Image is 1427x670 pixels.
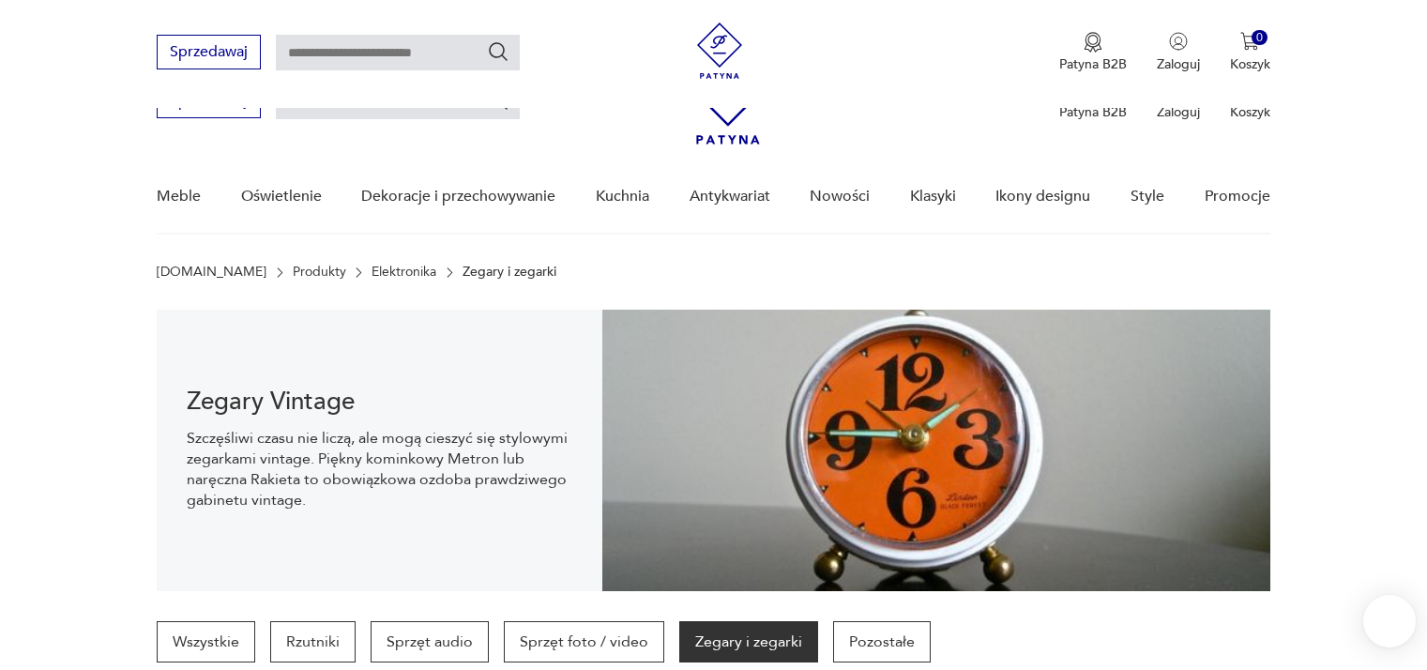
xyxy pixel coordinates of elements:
p: Koszyk [1230,103,1270,121]
img: Ikonka użytkownika [1169,32,1188,51]
a: Rzutniki [270,621,356,662]
img: Ikona koszyka [1240,32,1259,51]
img: Patyna - sklep z meblami i dekoracjami vintage [691,23,748,79]
button: Sprzedawaj [157,35,261,69]
img: Ikona medalu [1084,32,1102,53]
a: Ikony designu [995,160,1090,233]
a: Style [1131,160,1164,233]
button: Zaloguj [1157,32,1200,73]
p: Patyna B2B [1059,55,1127,73]
a: Klasyki [910,160,956,233]
a: Elektronika [372,265,436,280]
a: Kuchnia [596,160,649,233]
img: Zegary i zegarki [602,310,1270,591]
a: Nowości [810,160,870,233]
a: Antykwariat [690,160,770,233]
a: [DOMAIN_NAME] [157,265,266,280]
p: Patyna B2B [1059,103,1127,121]
a: Pozostałe [833,621,931,662]
a: Ikona medaluPatyna B2B [1059,32,1127,73]
p: Zaloguj [1157,103,1200,121]
a: Sprzęt foto / video [504,621,664,662]
p: Zaloguj [1157,55,1200,73]
a: Sprzedawaj [157,96,261,109]
a: Promocje [1205,160,1270,233]
a: Wszystkie [157,621,255,662]
h1: Zegary Vintage [187,390,572,413]
a: Produkty [293,265,346,280]
a: Sprzedawaj [157,47,261,60]
button: 0Koszyk [1230,32,1270,73]
div: 0 [1252,30,1268,46]
iframe: Smartsupp widget button [1363,595,1416,647]
p: Zegary i zegarki [463,265,556,280]
a: Meble [157,160,201,233]
a: Oświetlenie [241,160,322,233]
a: Sprzęt audio [371,621,489,662]
p: Koszyk [1230,55,1270,73]
a: Dekoracje i przechowywanie [361,160,555,233]
button: Szukaj [487,40,509,63]
a: Zegary i zegarki [679,621,818,662]
button: Patyna B2B [1059,32,1127,73]
p: Szczęśliwi czasu nie liczą, ale mogą cieszyć się stylowymi zegarkami vintage. Piękny kominkowy Me... [187,428,572,510]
